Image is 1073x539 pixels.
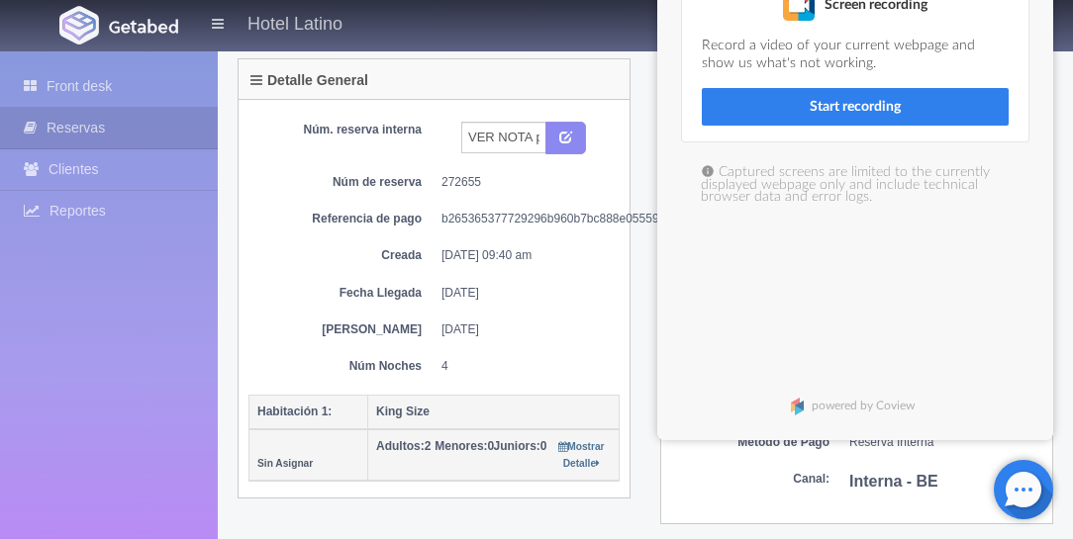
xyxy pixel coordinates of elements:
[59,6,99,45] img: Getabed
[263,211,422,227] dt: Referencia de pago
[441,358,605,375] dd: 4
[849,434,1042,451] dd: Reserva Interna
[441,174,605,191] dd: 272655
[441,321,605,338] dd: [DATE]
[435,439,494,453] span: 0
[257,404,332,418] b: Habitación 1:
[702,21,1009,88] div: Record a video of your current webpage and show us what's not working.
[681,166,1029,203] div: Captured screens are limited to the currently displayed webpage only and include technical browse...
[263,247,422,264] dt: Creada
[558,439,604,470] a: Mostrar Detalle
[779,391,932,420] a: powered by Coview
[671,471,829,488] dt: Canal:
[441,247,605,264] dd: [DATE] 09:40 am
[849,473,938,490] b: Interna - BE
[441,285,605,302] dd: [DATE]
[702,88,1009,126] button: Start recording
[263,122,422,138] dt: Núm. reserva interna
[263,174,422,191] dt: Núm de reserva
[368,395,620,429] th: King Size
[263,321,422,338] dt: [PERSON_NAME]
[247,10,342,35] h4: Hotel Latino
[257,458,313,469] small: Sin Asignar
[109,19,178,34] img: Getabed
[494,439,547,453] span: 0
[376,439,431,453] span: 2
[494,439,540,453] strong: Juniors:
[376,439,425,453] strong: Adultos:
[435,439,487,453] strong: Menores:
[441,211,605,227] dd: b265365377729296b960b7bc888e05559d63c027
[263,358,422,375] dt: Núm Noches
[250,73,368,88] h4: Detalle General
[671,434,829,451] dt: Método de Pago
[263,285,422,302] dt: Fecha Llegada
[558,441,604,469] small: Mostrar Detalle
